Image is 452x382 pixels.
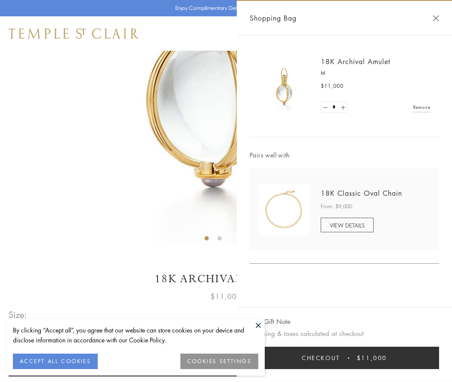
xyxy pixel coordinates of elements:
[321,218,374,232] a: VIEW DETAILS
[321,102,330,113] a: Set quantity to 0
[338,102,347,113] a: Set quantity to 2
[211,291,241,302] span: $11,000
[433,15,439,22] button: Close Shopping Bag
[357,353,387,363] span: $11,000
[250,328,439,339] p: Shipping & taxes calculated at checkout
[258,184,310,235] img: N88865-OV18
[321,188,402,198] a: 18K Classic Oval Chain
[250,347,439,369] button: Checkout $11,000
[180,354,258,369] button: COOKIES SETTINGS
[321,57,390,66] a: 18K Archival Amulet
[9,28,139,39] img: Temple St. Clair
[250,12,297,24] span: Shopping Bag
[250,150,439,160] span: Pairs well with
[321,82,344,90] span: $11,000
[13,325,258,345] div: By clicking “Accept all”, you agree that our website can store cookies on your device and disclos...
[9,308,28,322] span: Size:
[321,69,430,77] p: M
[302,353,340,363] span: Checkout
[330,221,365,229] span: VIEW DETAILS
[258,60,310,112] img: 18K Archival Amulet
[13,354,98,369] button: ACCEPT ALL COOKIES
[175,4,273,12] p: Enjoy Complimentary Delivery & Returns
[413,102,430,112] a: Remove
[9,271,443,286] h1: 18K Archival Amulet
[321,202,352,211] span: From: $9,000
[250,316,291,327] button: Add Gift Note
